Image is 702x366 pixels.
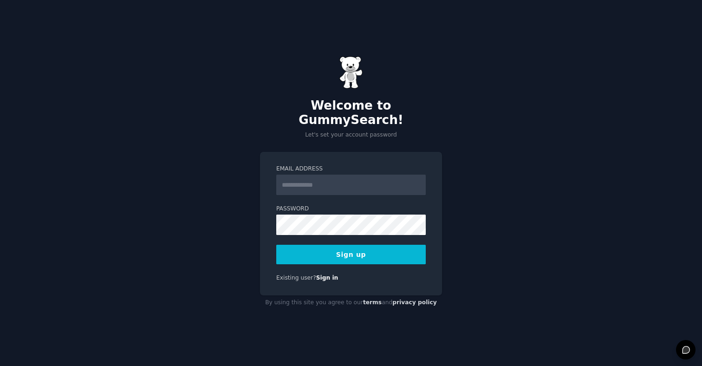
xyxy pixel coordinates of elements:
h2: Welcome to GummySearch! [260,98,442,128]
span: Existing user? [276,274,316,281]
button: Sign up [276,245,426,264]
a: privacy policy [392,299,437,306]
label: Password [276,205,426,213]
label: Email Address [276,165,426,173]
a: terms [363,299,382,306]
img: Gummy Bear [339,56,363,89]
div: By using this site you agree to our and [260,295,442,310]
p: Let's set your account password [260,131,442,139]
a: Sign in [316,274,338,281]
